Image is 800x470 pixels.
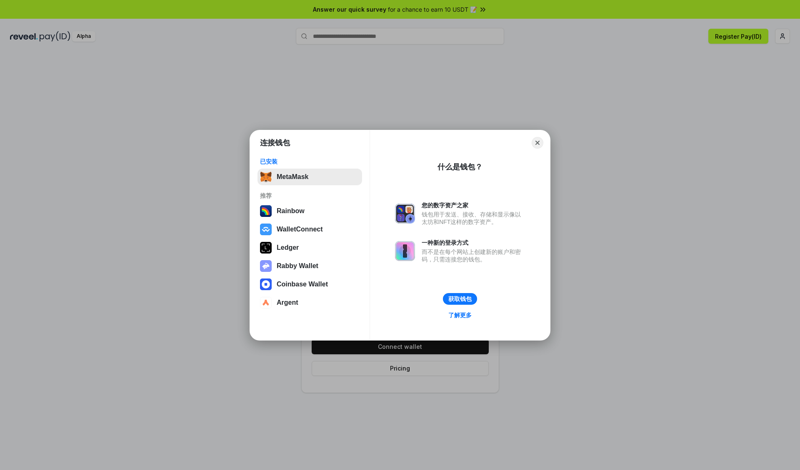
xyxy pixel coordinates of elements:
[277,207,305,215] div: Rainbow
[257,294,362,311] button: Argent
[277,299,298,306] div: Argent
[257,221,362,238] button: WalletConnect
[260,224,272,235] img: svg+xml,%3Csvg%20width%3D%2228%22%20height%3D%2228%22%20viewBox%3D%220%200%2028%2028%22%20fill%3D...
[260,242,272,254] img: svg+xml,%3Csvg%20xmlns%3D%22http%3A%2F%2Fwww.w3.org%2F2000%2Fsvg%22%20width%3D%2228%22%20height%3...
[277,173,308,181] div: MetaMask
[277,262,318,270] div: Rabby Wallet
[448,295,472,303] div: 获取钱包
[257,169,362,185] button: MetaMask
[260,138,290,148] h1: 连接钱包
[437,162,482,172] div: 什么是钱包？
[260,158,360,165] div: 已安装
[260,260,272,272] img: svg+xml,%3Csvg%20xmlns%3D%22http%3A%2F%2Fwww.w3.org%2F2000%2Fsvg%22%20fill%3D%22none%22%20viewBox...
[395,204,415,224] img: svg+xml,%3Csvg%20xmlns%3D%22http%3A%2F%2Fwww.w3.org%2F2000%2Fsvg%22%20fill%3D%22none%22%20viewBox...
[532,137,543,149] button: Close
[260,297,272,308] img: svg+xml,%3Csvg%20width%3D%2228%22%20height%3D%2228%22%20viewBox%3D%220%200%2028%2028%22%20fill%3D...
[277,281,328,288] div: Coinbase Wallet
[260,205,272,217] img: svg+xml,%3Csvg%20width%3D%22120%22%20height%3D%22120%22%20viewBox%3D%220%200%20120%20120%22%20fil...
[422,211,525,226] div: 钱包用于发送、接收、存储和显示像以太坊和NFT这样的数字资产。
[257,239,362,256] button: Ledger
[422,239,525,246] div: 一种新的登录方式
[422,248,525,263] div: 而不是在每个网站上创建新的账户和密码，只需连接您的钱包。
[448,311,472,319] div: 了解更多
[260,171,272,183] img: svg+xml,%3Csvg%20fill%3D%22none%22%20height%3D%2233%22%20viewBox%3D%220%200%2035%2033%22%20width%...
[260,192,360,199] div: 推荐
[257,258,362,274] button: Rabby Wallet
[257,203,362,219] button: Rainbow
[257,276,362,293] button: Coinbase Wallet
[277,226,323,233] div: WalletConnect
[260,279,272,290] img: svg+xml,%3Csvg%20width%3D%2228%22%20height%3D%2228%22%20viewBox%3D%220%200%2028%2028%22%20fill%3D...
[443,293,477,305] button: 获取钱包
[422,201,525,209] div: 您的数字资产之家
[443,310,477,321] a: 了解更多
[277,244,299,251] div: Ledger
[395,241,415,261] img: svg+xml,%3Csvg%20xmlns%3D%22http%3A%2F%2Fwww.w3.org%2F2000%2Fsvg%22%20fill%3D%22none%22%20viewBox...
